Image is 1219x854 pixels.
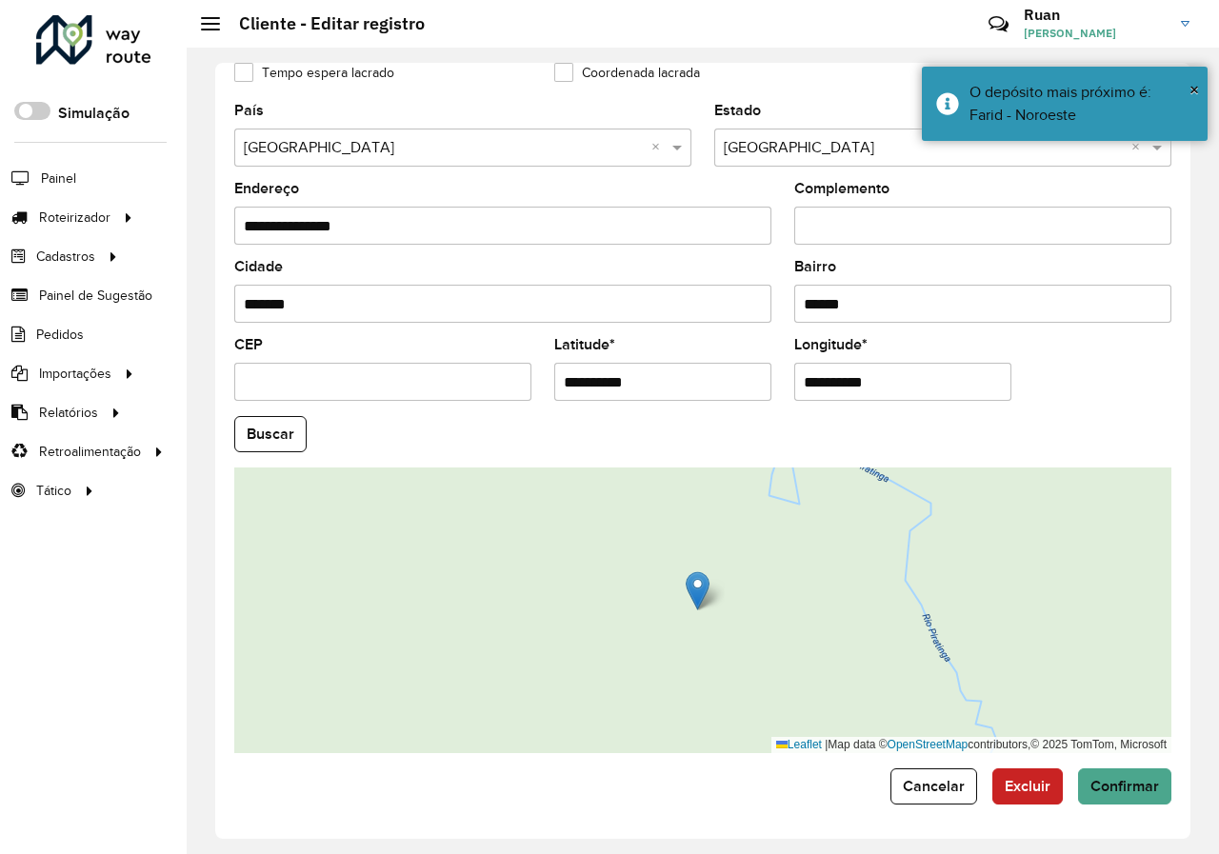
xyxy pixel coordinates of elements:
img: Marker [686,571,709,610]
span: Pedidos [36,325,84,345]
div: Map data © contributors,© 2025 TomTom, Microsoft [771,737,1171,753]
a: OpenStreetMap [888,738,969,751]
h3: Ruan [1024,6,1167,24]
label: Longitude [794,333,868,356]
button: Buscar [234,416,307,452]
span: Retroalimentação [39,442,141,462]
span: Importações [39,364,111,384]
span: Clear all [1131,136,1148,159]
a: Leaflet [776,738,822,751]
button: Close [1189,75,1199,104]
button: Confirmar [1078,768,1171,804]
span: Cadastros [36,247,95,267]
span: × [1189,79,1199,100]
label: Complemento [794,177,889,200]
label: Estado [714,99,761,122]
span: Excluir [1005,778,1050,794]
span: Painel de Sugestão [39,286,152,306]
span: | [825,738,828,751]
span: Tático [36,481,71,501]
span: Roteirizador [39,208,110,228]
span: Relatórios [39,403,98,423]
label: Simulação [58,102,130,125]
label: CEP [234,333,263,356]
span: [PERSON_NAME] [1024,25,1167,42]
span: Confirmar [1090,778,1159,794]
span: Painel [41,169,76,189]
label: Latitude [554,333,615,356]
a: Contato Rápido [978,4,1019,45]
span: Cancelar [903,778,965,794]
div: O depósito mais próximo é: Farid - Noroeste [969,81,1193,127]
label: Cidade [234,255,283,278]
label: País [234,99,264,122]
span: Clear all [651,136,668,159]
label: Endereço [234,177,299,200]
h2: Cliente - Editar registro [220,13,425,34]
button: Cancelar [890,768,977,804]
label: Coordenada lacrada [554,63,700,83]
label: Bairro [794,255,836,278]
button: Excluir [992,768,1063,804]
label: Tempo espera lacrado [234,63,394,83]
